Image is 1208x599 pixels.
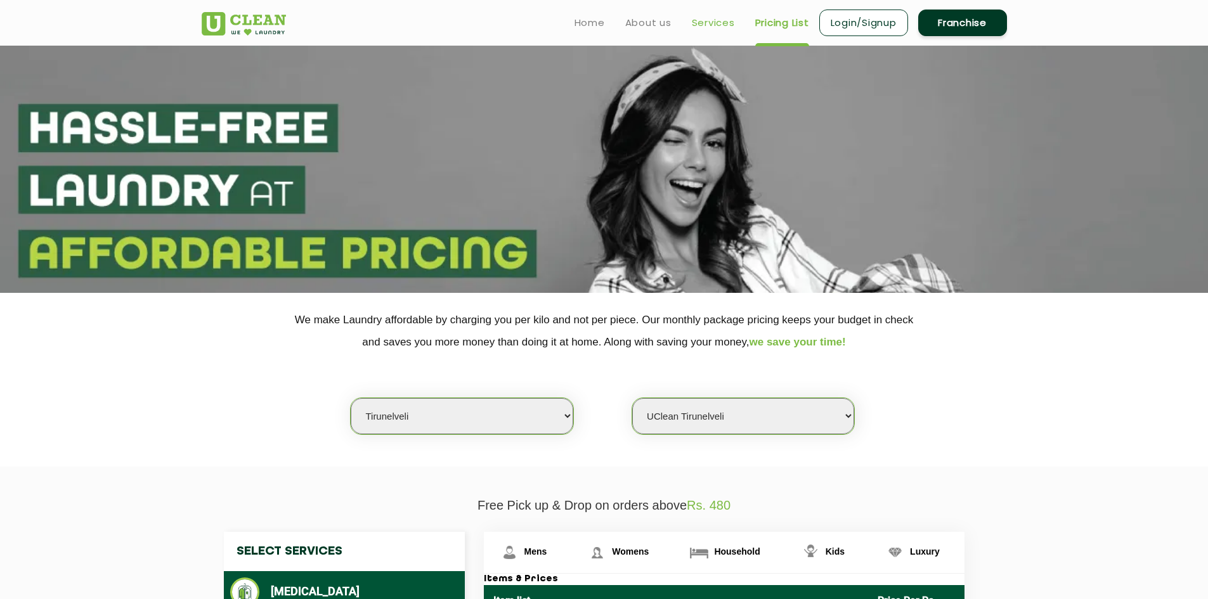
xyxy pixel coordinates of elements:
[750,336,846,348] span: we save your time!
[586,541,608,564] img: Womens
[688,541,710,564] img: Household
[714,546,760,557] span: Household
[884,541,906,564] img: Luxury
[612,546,649,557] span: Womens
[910,546,940,557] span: Luxury
[498,541,521,564] img: Mens
[224,532,465,571] h4: Select Services
[524,546,547,557] span: Mens
[826,546,845,557] span: Kids
[819,10,908,36] a: Login/Signup
[692,15,735,30] a: Services
[800,541,822,564] img: Kids
[755,15,809,30] a: Pricing List
[687,498,731,512] span: Rs. 480
[918,10,1007,36] a: Franchise
[575,15,605,30] a: Home
[484,574,964,585] h3: Items & Prices
[202,498,1007,513] p: Free Pick up & Drop on orders above
[202,309,1007,353] p: We make Laundry affordable by charging you per kilo and not per piece. Our monthly package pricin...
[625,15,672,30] a: About us
[202,12,286,35] img: UClean Laundry and Dry Cleaning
